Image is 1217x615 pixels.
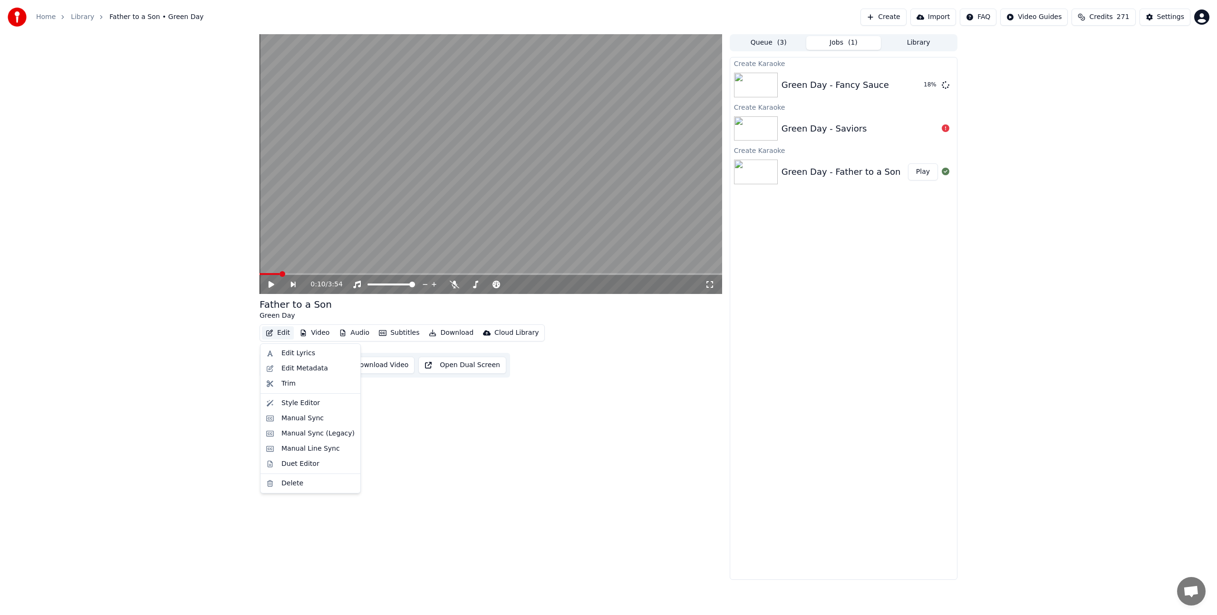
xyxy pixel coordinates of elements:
div: Style Editor [281,398,320,408]
button: Download Video [337,357,415,374]
div: Settings [1157,12,1184,22]
button: Download [425,326,477,340]
button: Play [908,163,938,180]
span: 0:10 [310,280,325,289]
button: Settings [1140,9,1190,26]
div: Green Day - Saviors [782,122,867,135]
span: Father to a Son • Green Day [109,12,203,22]
a: Home [36,12,56,22]
button: Audio [335,326,373,340]
div: Edit Metadata [281,364,328,373]
div: Delete [281,479,303,488]
button: FAQ [960,9,996,26]
div: Green Day - Fancy Sauce [782,78,889,92]
div: Father to a Son [260,298,332,311]
div: Create Karaoke [730,101,957,113]
span: ( 1 ) [848,38,858,47]
button: Credits271 [1072,9,1135,26]
div: Green Day - Father to a Son [782,165,901,179]
span: 271 [1117,12,1130,22]
nav: breadcrumb [36,12,203,22]
a: Open chat [1177,577,1206,606]
div: Green Day [260,311,332,321]
div: / [310,280,333,289]
button: Jobs [806,36,881,50]
button: Import [910,9,956,26]
a: Library [71,12,94,22]
div: Manual Sync (Legacy) [281,429,355,438]
span: ( 3 ) [777,38,787,47]
div: Create Karaoke [730,144,957,156]
span: Credits [1089,12,1112,22]
div: Edit Lyrics [281,349,315,358]
span: 3:54 [328,280,342,289]
div: Duet Editor [281,459,319,469]
button: Video Guides [1000,9,1068,26]
button: Video [296,326,333,340]
div: Create Karaoke [730,57,957,69]
button: Subtitles [375,326,423,340]
div: Trim [281,379,296,388]
button: Library [881,36,956,50]
button: Queue [731,36,806,50]
div: Manual Sync [281,414,324,423]
button: Create [860,9,907,26]
div: 18 % [924,81,938,89]
button: Edit [262,326,294,340]
button: Open Dual Screen [418,357,506,374]
img: youka [8,8,27,27]
div: Manual Line Sync [281,444,340,454]
div: Cloud Library [494,328,539,338]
